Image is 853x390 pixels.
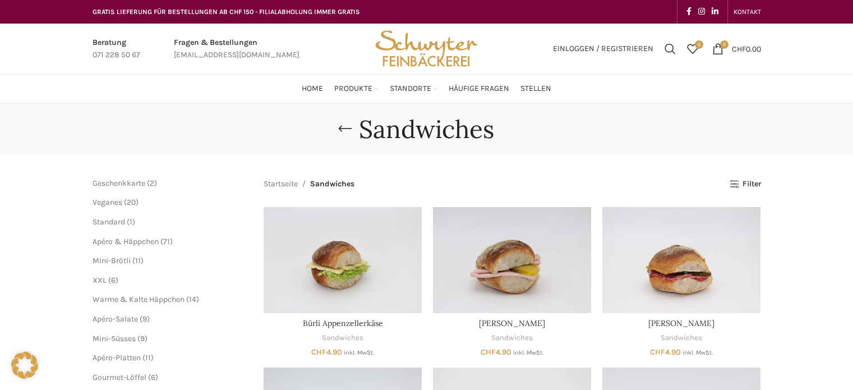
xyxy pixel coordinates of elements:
[390,84,431,94] span: Standorte
[93,237,159,246] a: Apéro & Häppchen
[135,256,141,265] span: 11
[708,4,722,20] a: Linkedin social link
[344,349,374,356] small: inkl. MwSt.
[734,8,761,16] span: KONTAKT
[174,36,299,62] a: Infobox link
[661,333,702,343] a: Sandwiches
[151,373,155,382] span: 6
[547,38,659,60] a: Einloggen / Registrieren
[331,118,359,140] a: Go back
[142,314,147,324] span: 9
[734,1,761,23] a: KONTAKT
[311,347,326,357] span: CHF
[130,217,132,227] span: 1
[111,276,116,285] span: 6
[695,4,708,20] a: Instagram social link
[93,8,360,16] span: GRATIS LIEFERUNG FÜR BESTELLUNGEN AB CHF 150 - FILIALABHOLUNG IMMER GRATIS
[310,178,354,190] span: Sandwiches
[264,207,422,313] a: Bürli Appenzellerkäse
[553,45,653,53] span: Einloggen / Registrieren
[659,38,681,60] a: Suchen
[303,318,383,328] a: Bürli Appenzellerkäse
[264,178,298,190] a: Startseite
[93,198,122,207] a: Veganes
[311,347,342,357] bdi: 4.90
[681,38,704,60] a: 0
[390,77,437,100] a: Standorte
[433,207,591,313] a: Bürli Fleischkäse
[359,114,494,144] h1: Sandwiches
[650,347,681,357] bdi: 4.90
[93,276,107,285] a: XXL
[189,295,196,304] span: 14
[683,349,713,356] small: inkl. MwSt.
[93,295,185,304] a: Warme & Kalte Häppchen
[322,333,363,343] a: Sandwiches
[93,334,136,343] a: Mini-Süsses
[681,38,704,60] div: Meine Wunschliste
[520,84,551,94] span: Stellen
[449,77,509,100] a: Häufige Fragen
[650,347,665,357] span: CHF
[93,353,141,363] a: Apéro-Platten
[371,43,481,53] a: Site logo
[163,237,170,246] span: 71
[648,318,714,328] a: [PERSON_NAME]
[264,178,354,190] nav: Breadcrumb
[93,256,131,265] a: Mini-Brötli
[720,40,728,49] span: 0
[87,77,767,100] div: Main navigation
[302,84,323,94] span: Home
[491,333,533,343] a: Sandwiches
[707,38,767,60] a: 0 CHF0.00
[732,44,746,53] span: CHF
[449,84,509,94] span: Häufige Fragen
[334,77,379,100] a: Produkte
[371,24,481,74] img: Bäckerei Schwyter
[728,1,767,23] div: Secondary navigation
[302,77,323,100] a: Home
[140,334,145,343] span: 9
[730,180,760,189] a: Filter
[732,44,761,53] bdi: 0.00
[481,347,496,357] span: CHF
[127,198,136,207] span: 20
[150,178,154,188] span: 2
[93,373,146,382] a: Gourmet-Löffel
[481,347,511,357] bdi: 4.90
[479,318,545,328] a: [PERSON_NAME]
[602,207,760,313] a: Bürli Salami
[93,217,125,227] a: Standard
[93,178,145,188] a: Geschenkkarte
[513,349,543,356] small: inkl. MwSt.
[695,40,703,49] span: 0
[145,353,151,363] span: 11
[93,36,140,62] a: Infobox link
[683,4,695,20] a: Facebook social link
[520,77,551,100] a: Stellen
[93,314,138,324] a: Apéro-Salate
[334,84,372,94] span: Produkte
